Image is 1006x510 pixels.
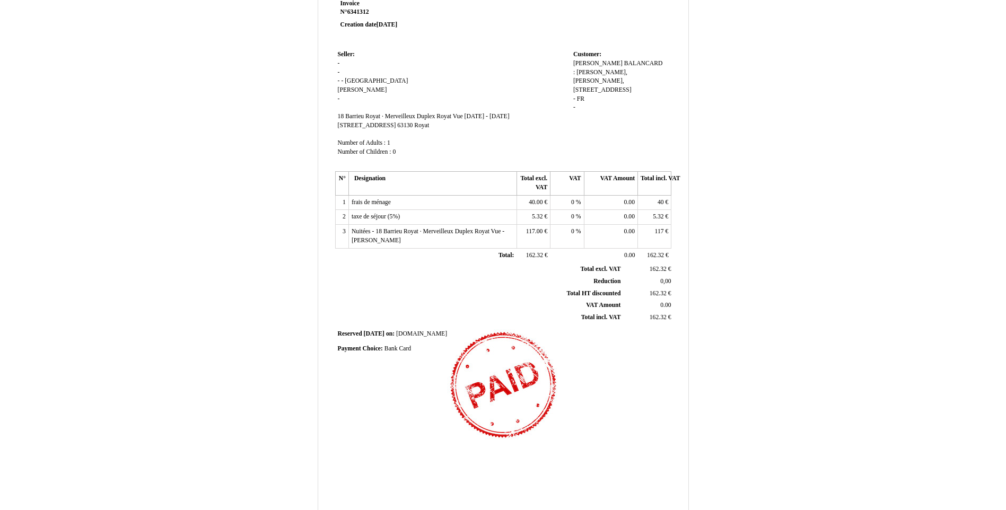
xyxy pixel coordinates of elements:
th: VAT Amount [584,172,637,195]
span: Reduction [593,278,620,285]
span: [STREET_ADDRESS] [338,122,396,129]
span: 162.32 [650,266,667,272]
span: 0.00 [624,252,635,259]
span: FR [577,95,584,102]
span: 1 [387,139,390,146]
span: 0.00 [624,228,635,235]
span: 117 [655,228,664,235]
th: VAT [550,172,584,195]
td: € [638,210,671,225]
span: 162.32 [650,290,667,297]
span: VAT Amount [586,302,620,309]
td: 1 [335,195,348,210]
th: Total excl. VAT [517,172,550,195]
span: [DATE] [364,330,384,337]
td: € [517,210,550,225]
span: 0 [392,148,396,155]
span: - [573,95,575,102]
strong: Creation date [340,21,398,28]
span: on: [386,330,395,337]
span: - [338,77,340,84]
span: 0,00 [660,278,671,285]
td: % [550,195,584,210]
span: Number of Children : [338,148,391,155]
strong: N° [340,8,467,16]
td: € [623,263,673,275]
span: Payment Choice: [338,345,383,352]
td: € [638,195,671,210]
td: 3 [335,225,348,248]
span: 0 [571,228,574,235]
span: 0 [571,199,574,206]
td: % [550,225,584,248]
span: - [338,69,340,76]
span: Total incl. VAT [581,314,621,321]
td: € [623,312,673,324]
span: Total: [498,252,514,259]
span: 162.32 [526,252,543,259]
span: [DATE] [377,21,397,28]
span: [DATE] - [DATE] [465,113,510,120]
span: [PERSON_NAME] [338,86,387,93]
span: 0.00 [660,302,671,309]
span: taxe de séjour (5%) [352,213,400,220]
span: 6341312 [347,8,369,15]
td: € [638,225,671,248]
span: Total excl. VAT [581,266,621,272]
span: Total HT discounted [566,290,620,297]
span: Nuitées - 18 Barrieu Royat · Merveilleux Duplex Royat Vue - [PERSON_NAME] [352,228,504,244]
span: - [573,104,575,111]
span: 117.00 [526,228,543,235]
th: N° [335,172,348,195]
span: 18 Barrieu Royat · Merveilleux Duplex Royat Vue [338,113,463,120]
td: € [517,195,550,210]
span: : [PERSON_NAME], [PERSON_NAME], [STREET_ADDRESS] [573,69,632,93]
span: Number of Adults : [338,139,386,146]
span: - [341,77,343,84]
th: Total incl. VAT [638,172,671,195]
span: Reserved [338,330,362,337]
span: 162.32 [647,252,664,259]
td: € [623,287,673,300]
span: 162.32 [650,314,667,321]
span: Royat [414,122,429,129]
span: [GEOGRAPHIC_DATA] [345,77,408,84]
span: Bank Card [384,345,411,352]
span: 0.00 [624,199,635,206]
span: Customer: [573,51,601,58]
span: 5.32 [532,213,543,220]
span: - [338,95,340,102]
td: € [517,225,550,248]
td: € [517,248,550,263]
span: 63130 [397,122,413,129]
span: 40 [658,199,664,206]
span: BALANCARD [624,60,663,67]
span: [DOMAIN_NAME] [396,330,447,337]
span: 0 [571,213,574,220]
td: 2 [335,210,348,225]
th: Designation [348,172,517,195]
span: 40.00 [529,199,543,206]
span: - [338,60,340,67]
span: 0.00 [624,213,635,220]
td: % [550,210,584,225]
span: frais de ménage [352,199,391,206]
span: 5.32 [653,213,663,220]
td: € [638,248,671,263]
span: Seller: [338,51,355,58]
span: [PERSON_NAME] [573,60,623,67]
